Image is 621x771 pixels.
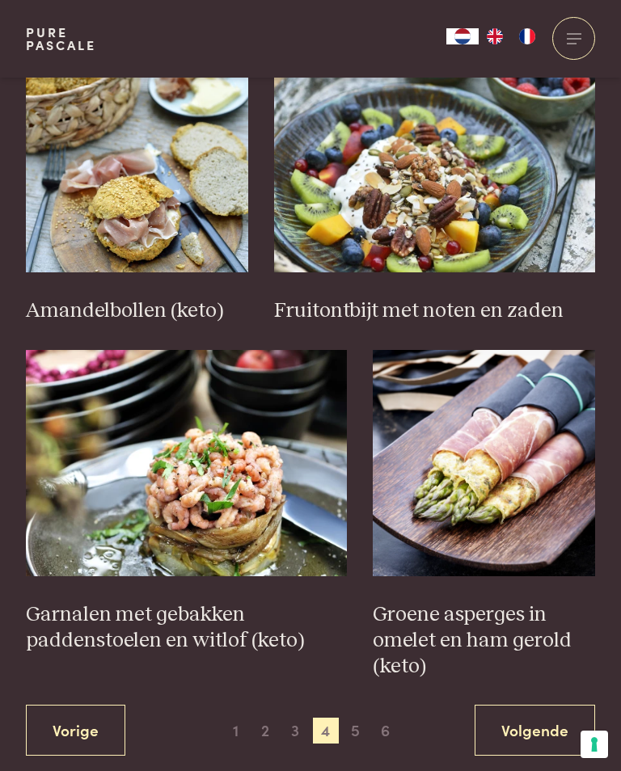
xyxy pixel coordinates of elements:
span: 5 [343,718,369,744]
h3: Amandelbollen (keto) [26,298,248,324]
div: Language [446,28,479,44]
aside: Language selected: Nederlands [446,28,543,44]
a: NL [446,28,479,44]
a: Fruitontbijt met noten en zaden Fruitontbijt met noten en zaden [274,46,596,324]
span: 3 [282,718,308,744]
img: Amandelbollen (keto) [26,46,248,272]
ul: Language list [479,28,543,44]
h3: Fruitontbijt met noten en zaden [274,298,596,324]
span: 4 [313,718,339,744]
span: 1 [222,718,248,744]
a: Amandelbollen (keto) Amandelbollen (keto) [26,46,248,324]
h3: Groene asperges in omelet en ham gerold (keto) [373,602,595,680]
h3: Garnalen met gebakken paddenstoelen en witlof (keto) [26,602,348,654]
img: Garnalen met gebakken paddenstoelen en witlof (keto) [26,350,348,576]
a: Vorige [26,705,125,756]
a: FR [511,28,543,44]
a: Garnalen met gebakken paddenstoelen en witlof (keto) Garnalen met gebakken paddenstoelen en witlo... [26,350,348,654]
a: EN [479,28,511,44]
button: Uw voorkeuren voor toestemming voor trackingtechnologieën [581,731,608,758]
span: 2 [252,718,278,744]
img: Groene asperges in omelet en ham gerold (keto) [373,350,595,576]
a: Volgende [475,705,595,756]
a: PurePascale [26,26,96,52]
a: Groene asperges in omelet en ham gerold (keto) Groene asperges in omelet en ham gerold (keto) [373,350,595,680]
img: Fruitontbijt met noten en zaden [274,46,596,272]
span: 6 [373,718,399,744]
